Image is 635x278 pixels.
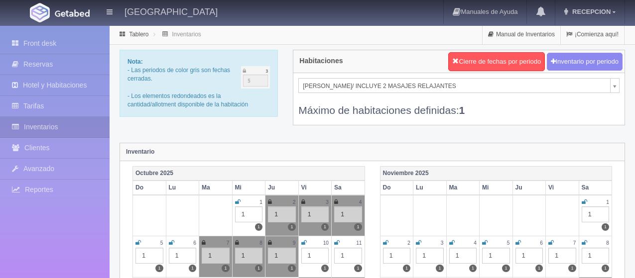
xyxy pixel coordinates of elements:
small: 9 [293,240,296,246]
label: 1 [288,265,295,272]
label: 1 [255,223,262,231]
h4: [GEOGRAPHIC_DATA] [125,5,218,17]
th: Ju [265,181,299,195]
th: Ma [199,181,233,195]
small: 5 [507,240,510,246]
label: 1 [189,265,196,272]
small: 1 [606,199,609,205]
label: 1 [222,265,229,272]
label: 1 [255,265,262,272]
div: 1 [135,248,163,264]
label: 1 [354,265,362,272]
b: 1 [459,104,465,116]
button: Cierre de fechas por periodo [448,52,545,71]
small: 2 [293,199,296,205]
label: 1 [321,223,329,231]
th: Ma [446,181,480,195]
small: 4 [359,199,362,205]
div: 1 [416,248,444,264]
small: 2 [407,240,410,246]
div: 1 [301,206,329,222]
small: 5 [160,240,163,246]
b: Nota: [127,58,143,65]
th: Do [133,181,166,195]
div: 1 [202,248,230,264]
label: 1 [288,223,295,231]
th: Vi [546,181,579,195]
div: 1 [235,248,263,264]
small: 6 [540,240,543,246]
span: [PERSON_NAME]/ INCLUYE 2 MASAJES RELAJANTES [303,79,606,93]
label: 1 [436,265,443,272]
th: Noviembre 2025 [380,166,612,181]
th: Do [380,181,413,195]
label: 1 [354,223,362,231]
th: Octubre 2025 [133,166,365,181]
th: Sa [332,181,365,195]
th: Sa [579,181,612,195]
th: Mi [232,181,265,195]
th: Ju [512,181,546,195]
th: Lu [413,181,447,195]
img: cutoff.png [241,66,270,89]
img: Getabed [30,3,50,22]
label: 1 [155,265,163,272]
img: Getabed [55,9,90,17]
a: Tablero [129,31,148,38]
div: 1 [268,206,296,222]
div: 1 [515,248,543,264]
div: 1 [449,248,477,264]
strong: Inventario [126,148,154,155]
div: 1 [582,248,610,264]
small: 7 [227,240,230,246]
small: 1 [259,199,262,205]
small: 6 [193,240,196,246]
div: 1 [169,248,197,264]
label: 1 [469,265,477,272]
span: RECEPCION [570,8,611,15]
a: ¡Comienza aquí! [561,25,624,44]
div: 1 [582,206,610,222]
label: 1 [602,265,609,272]
th: Mi [480,181,513,195]
div: 1 [235,206,263,222]
div: 1 [383,248,411,264]
small: 4 [474,240,477,246]
small: 8 [606,240,609,246]
small: 7 [573,240,576,246]
a: [PERSON_NAME]/ INCLUYE 2 MASAJES RELAJANTES [298,78,620,93]
small: 11 [356,240,362,246]
button: Inventario por periodo [547,53,623,71]
a: Manual de Inventarios [483,25,560,44]
a: Inventarios [172,31,201,38]
div: 1 [301,248,329,264]
small: 10 [323,240,329,246]
div: 1 [334,248,362,264]
label: 1 [568,265,576,272]
label: 1 [502,265,509,272]
h4: Habitaciones [299,57,343,65]
th: Vi [298,181,332,195]
div: 1 [548,248,576,264]
label: 1 [321,265,329,272]
div: - Las periodos de color gris son fechas cerradas. - Los elementos redondeados es la cantidad/allo... [120,50,278,117]
div: Máximo de habitaciones definidas: [298,93,620,117]
div: 1 [268,248,296,264]
div: 1 [482,248,510,264]
small: 3 [326,199,329,205]
label: 1 [403,265,410,272]
label: 1 [602,223,609,231]
small: 8 [259,240,262,246]
small: 3 [441,240,444,246]
label: 1 [535,265,543,272]
div: 1 [334,206,362,222]
th: Lu [166,181,199,195]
